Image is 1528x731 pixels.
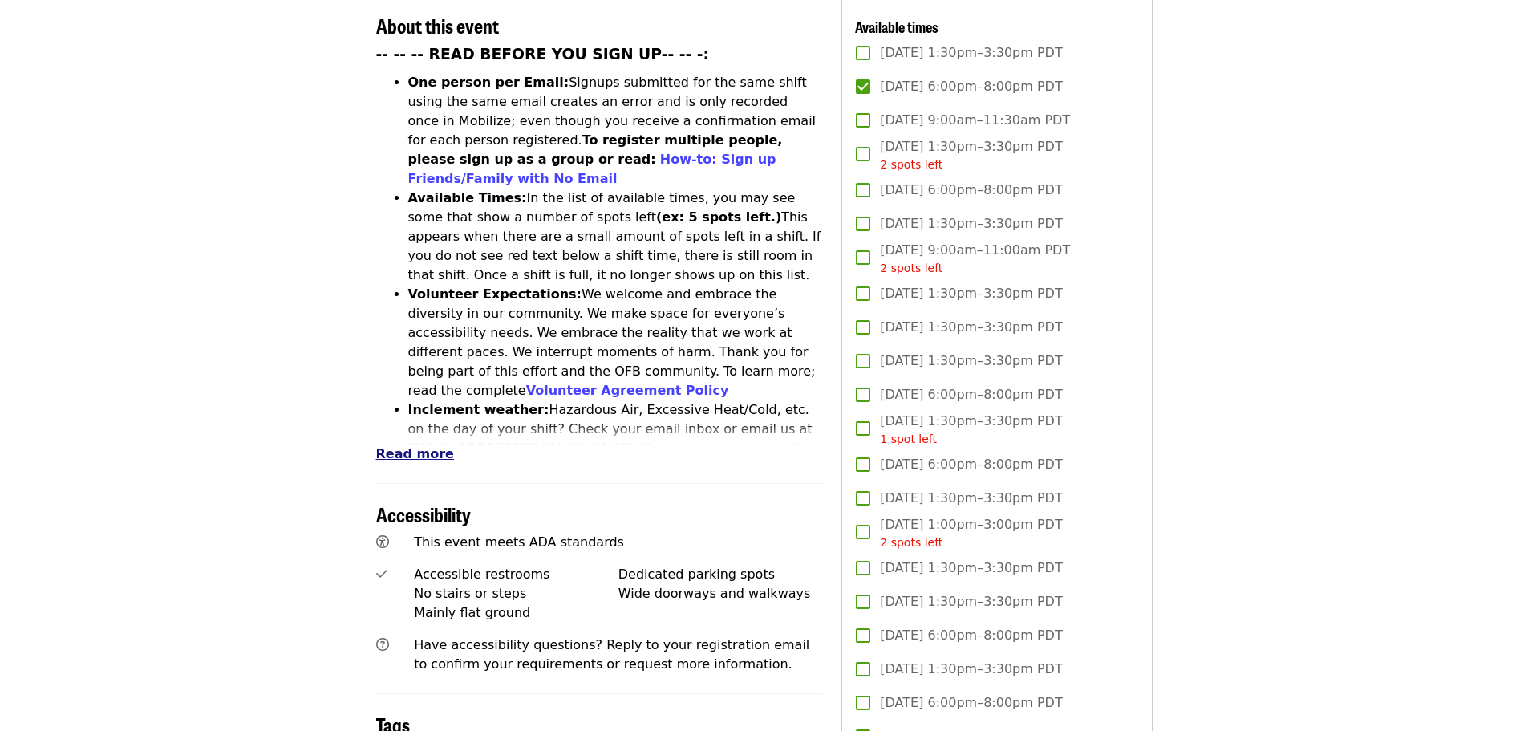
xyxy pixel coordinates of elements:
[880,181,1062,200] span: [DATE] 6:00pm–8:00pm PDT
[408,285,823,400] li: We welcome and embrace the diversity in our community. We make space for everyone’s accessibility...
[408,152,776,186] a: How-to: Sign up Friends/Family with No Email
[880,455,1062,474] span: [DATE] 6:00pm–8:00pm PDT
[880,318,1062,337] span: [DATE] 1:30pm–3:30pm PDT
[880,262,942,274] span: 2 spots left
[414,565,618,584] div: Accessible restrooms
[880,660,1062,679] span: [DATE] 1:30pm–3:30pm PDT
[408,286,582,302] strong: Volunteer Expectations:
[618,584,823,603] div: Wide doorways and walkways
[414,637,809,672] span: Have accessibility questions? Reply to your registration email to confirm your requirements or re...
[408,402,549,417] strong: Inclement weather:
[880,693,1062,713] span: [DATE] 6:00pm–8:00pm PDT
[880,137,1062,173] span: [DATE] 1:30pm–3:30pm PDT
[376,445,454,464] button: Read more
[880,214,1062,234] span: [DATE] 1:30pm–3:30pm PDT
[408,132,783,167] strong: To register multiple people, please sign up as a group or read:
[880,433,937,445] span: 1 spot left
[376,500,471,528] span: Accessibility
[408,400,823,497] li: Hazardous Air, Excessive Heat/Cold, etc. on the day of your shift? Check your email inbox or emai...
[376,534,389,550] i: universal-access icon
[408,190,527,205] strong: Available Times:
[414,584,618,603] div: No stairs or steps
[880,385,1062,404] span: [DATE] 6:00pm–8:00pm PDT
[880,43,1062,63] span: [DATE] 1:30pm–3:30pm PDT
[880,515,1062,551] span: [DATE] 1:00pm–3:00pm PDT
[376,11,499,39] span: About this event
[414,534,624,550] span: This event meets ADA standards
[880,111,1070,130] span: [DATE] 9:00am–11:30am PDT
[408,75,569,90] strong: One person per Email:
[526,383,729,398] a: Volunteer Agreement Policy
[880,351,1062,371] span: [DATE] 1:30pm–3:30pm PDT
[880,284,1062,303] span: [DATE] 1:30pm–3:30pm PDT
[880,536,942,549] span: 2 spots left
[414,603,618,623] div: Mainly flat ground
[376,46,710,63] strong: -- -- -- READ BEFORE YOU SIGN UP-- -- -:
[376,446,454,461] span: Read more
[376,567,387,582] i: check icon
[408,73,823,189] li: Signups submitted for the same shift using the same email creates an error and is only recorded o...
[880,412,1062,448] span: [DATE] 1:30pm–3:30pm PDT
[656,209,781,225] strong: (ex: 5 spots left.)
[880,626,1062,645] span: [DATE] 6:00pm–8:00pm PDT
[880,241,1070,277] span: [DATE] 9:00am–11:00am PDT
[880,158,942,171] span: 2 spots left
[880,592,1062,611] span: [DATE] 1:30pm–3:30pm PDT
[618,565,823,584] div: Dedicated parking spots
[880,558,1062,578] span: [DATE] 1:30pm–3:30pm PDT
[408,189,823,285] li: In the list of available times, you may see some that show a number of spots left This appears wh...
[376,637,389,652] i: question-circle icon
[880,489,1062,508] span: [DATE] 1:30pm–3:30pm PDT
[880,77,1062,96] span: [DATE] 6:00pm–8:00pm PDT
[855,16,938,37] span: Available times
